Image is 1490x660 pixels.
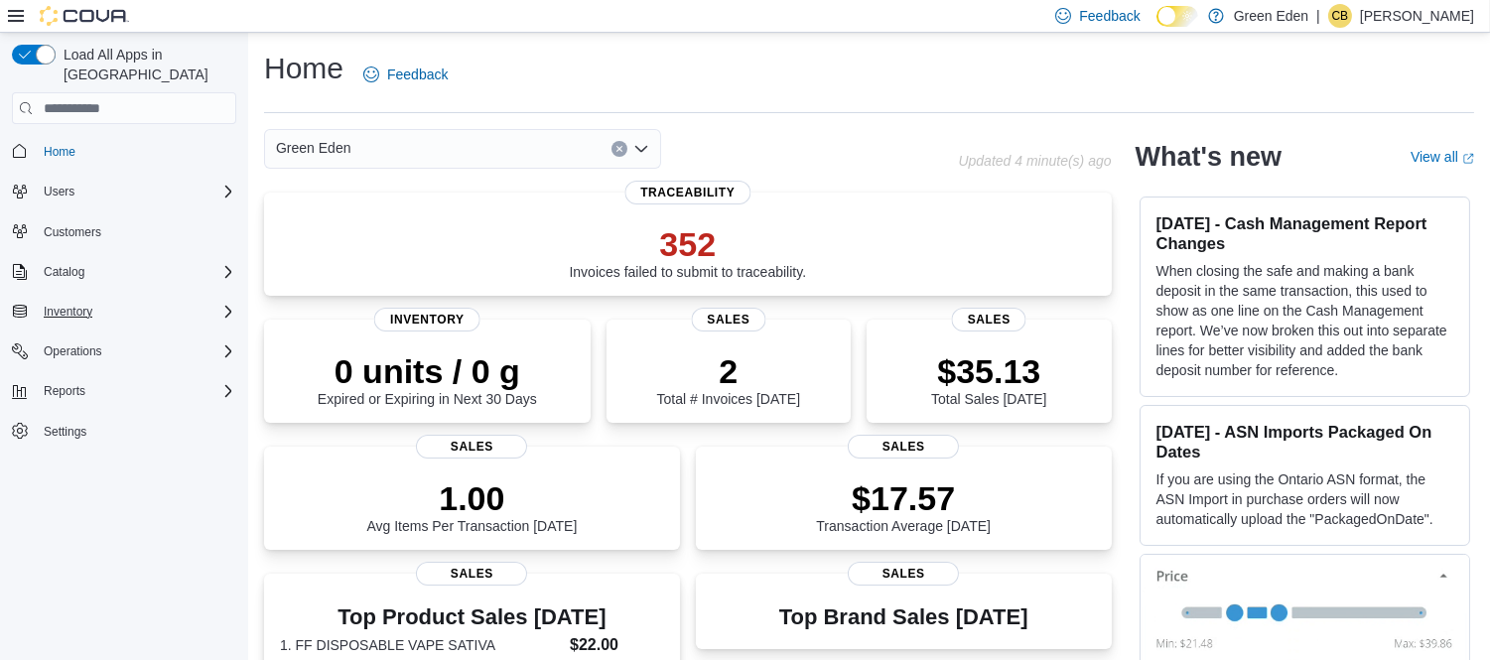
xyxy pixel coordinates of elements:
[44,383,85,399] span: Reports
[36,180,82,203] button: Users
[276,136,351,160] span: Green Eden
[848,562,959,586] span: Sales
[1462,153,1474,165] svg: External link
[1234,4,1309,28] p: Green Eden
[4,258,244,286] button: Catalog
[36,379,93,403] button: Reports
[366,478,577,534] div: Avg Items Per Transaction [DATE]
[4,178,244,205] button: Users
[40,6,129,26] img: Cova
[44,144,75,160] span: Home
[36,260,92,284] button: Catalog
[4,417,244,446] button: Settings
[36,260,236,284] span: Catalog
[1156,469,1453,529] p: If you are using the Ontario ASN format, the ASN Import in purchase orders will now automatically...
[416,435,527,459] span: Sales
[1156,261,1453,380] p: When closing the safe and making a bank deposit in the same transaction, this used to show as one...
[569,224,806,264] p: 352
[816,478,991,518] p: $17.57
[36,379,236,403] span: Reports
[4,298,244,326] button: Inventory
[44,224,101,240] span: Customers
[374,308,480,331] span: Inventory
[36,138,236,163] span: Home
[691,308,765,331] span: Sales
[1411,149,1474,165] a: View allExternal link
[12,128,236,497] nav: Complex example
[624,181,750,204] span: Traceability
[1360,4,1474,28] p: [PERSON_NAME]
[1316,4,1320,28] p: |
[36,339,236,363] span: Operations
[779,605,1028,629] h3: Top Brand Sales [DATE]
[44,264,84,280] span: Catalog
[36,420,94,444] a: Settings
[44,343,102,359] span: Operations
[318,351,537,407] div: Expired or Expiring in Next 30 Days
[952,308,1026,331] span: Sales
[1156,422,1453,462] h3: [DATE] - ASN Imports Packaged On Dates
[570,633,664,657] dd: $22.00
[848,435,959,459] span: Sales
[36,339,110,363] button: Operations
[931,351,1046,407] div: Total Sales [DATE]
[4,377,244,405] button: Reports
[44,424,86,440] span: Settings
[318,351,537,391] p: 0 units / 0 g
[1156,6,1198,27] input: Dark Mode
[36,300,100,324] button: Inventory
[366,478,577,518] p: 1.00
[36,300,236,324] span: Inventory
[56,45,236,84] span: Load All Apps in [GEOGRAPHIC_DATA]
[44,184,74,199] span: Users
[416,562,527,586] span: Sales
[44,304,92,320] span: Inventory
[816,478,991,534] div: Transaction Average [DATE]
[611,141,627,157] button: Clear input
[387,65,448,84] span: Feedback
[1136,141,1282,173] h2: What's new
[633,141,649,157] button: Open list of options
[1328,4,1352,28] div: Christa Bumpous
[4,136,244,165] button: Home
[264,49,343,88] h1: Home
[36,419,236,444] span: Settings
[4,337,244,365] button: Operations
[36,219,236,244] span: Customers
[280,605,664,629] h3: Top Product Sales [DATE]
[1156,27,1157,28] span: Dark Mode
[1156,213,1453,253] h3: [DATE] - Cash Management Report Changes
[931,351,1046,391] p: $35.13
[4,217,244,246] button: Customers
[355,55,456,94] a: Feedback
[958,153,1111,169] p: Updated 4 minute(s) ago
[569,224,806,280] div: Invoices failed to submit to traceability.
[657,351,800,407] div: Total # Invoices [DATE]
[36,140,83,164] a: Home
[657,351,800,391] p: 2
[1332,4,1349,28] span: CB
[1079,6,1140,26] span: Feedback
[36,220,109,244] a: Customers
[36,180,236,203] span: Users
